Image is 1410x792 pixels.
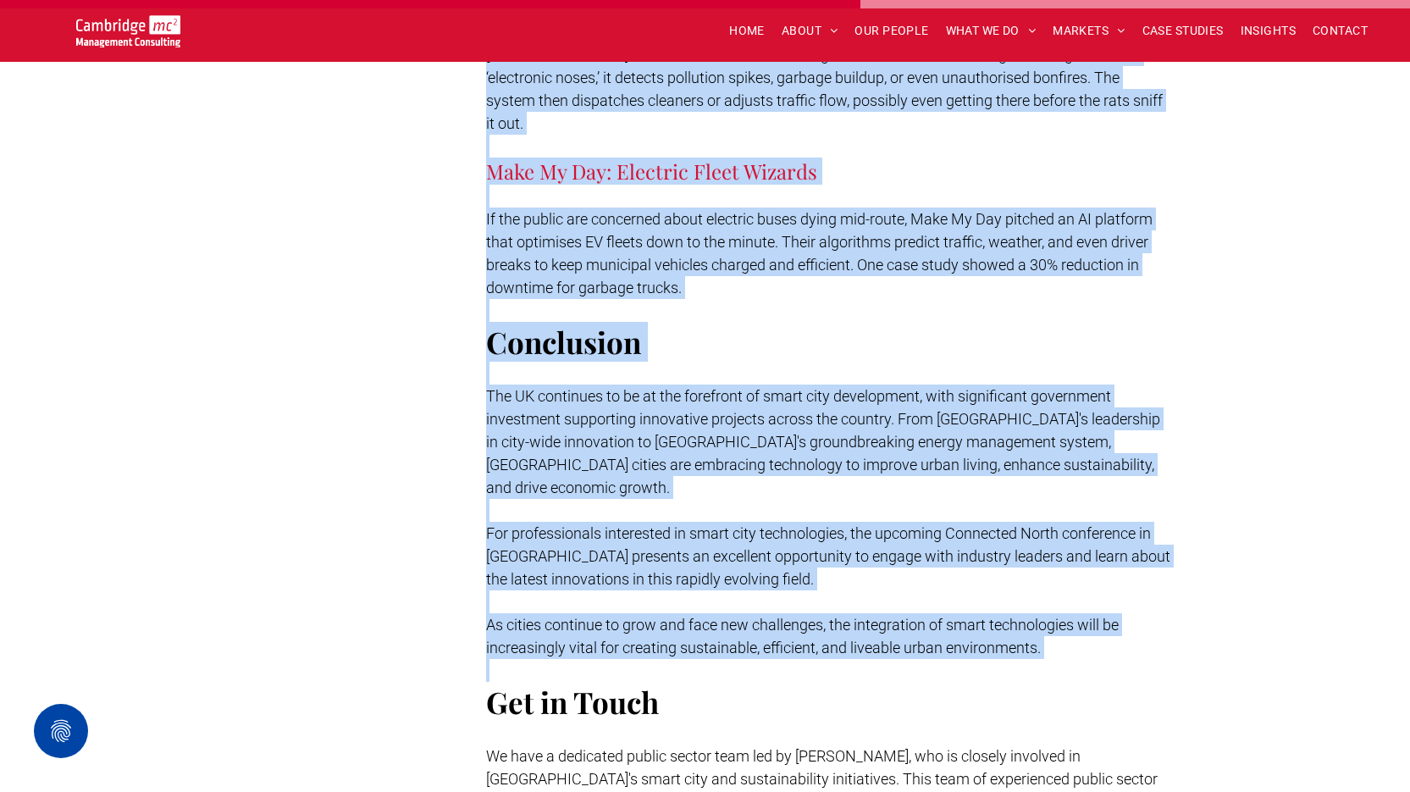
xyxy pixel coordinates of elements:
span: For professionals interested in smart city technologies, the upcoming Connected North conference ... [486,524,1170,588]
span: If the public are concerned about electric buses dying mid-route, Make My Day pitched an AI platf... [486,210,1153,296]
a: MARKETS [1044,18,1133,44]
span: Get in Touch [486,682,659,722]
a: CONTACT [1304,18,1376,44]
a: WHAT WE DO [937,18,1045,44]
span: Make My Day: Electric Fleet Wizards [486,158,817,185]
a: OUR PEOPLE [846,18,937,44]
span: Conclusion [486,322,641,362]
span: As cities continue to grow and face new challenges, the integration of smart technologies will be... [486,616,1119,656]
span: The UK continues to be at the forefront of smart city development, with significant government in... [486,387,1160,496]
a: HOME [721,18,773,44]
a: ABOUT [773,18,847,44]
span: [GEOGRAPHIC_DATA] itself demoed a scent-sensing network hidden in streetlights. Using AI-trained ... [486,46,1163,132]
a: Your Business Transformed | Cambridge Management Consulting [76,18,180,36]
a: INSIGHTS [1232,18,1304,44]
img: Go to Homepage [76,15,180,47]
a: CASE STUDIES [1134,18,1232,44]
